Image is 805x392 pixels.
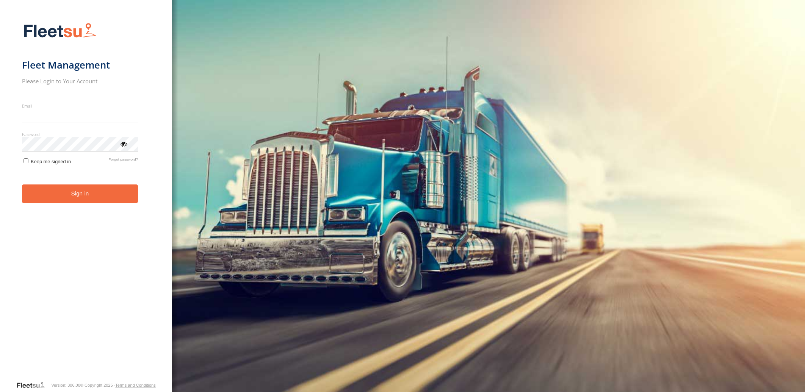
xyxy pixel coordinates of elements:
[31,159,71,164] span: Keep me signed in
[22,131,138,137] label: Password
[80,383,156,387] div: © Copyright 2025 -
[108,157,138,164] a: Forgot password?
[22,18,150,381] form: main
[120,140,127,147] div: ViewPassword
[22,21,98,41] img: Fleetsu
[115,383,155,387] a: Terms and Conditions
[22,184,138,203] button: Sign in
[16,381,51,389] a: Visit our Website
[23,158,28,163] input: Keep me signed in
[51,383,80,387] div: Version: 306.00
[22,59,138,71] h1: Fleet Management
[22,103,138,109] label: Email
[22,77,138,85] h2: Please Login to Your Account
